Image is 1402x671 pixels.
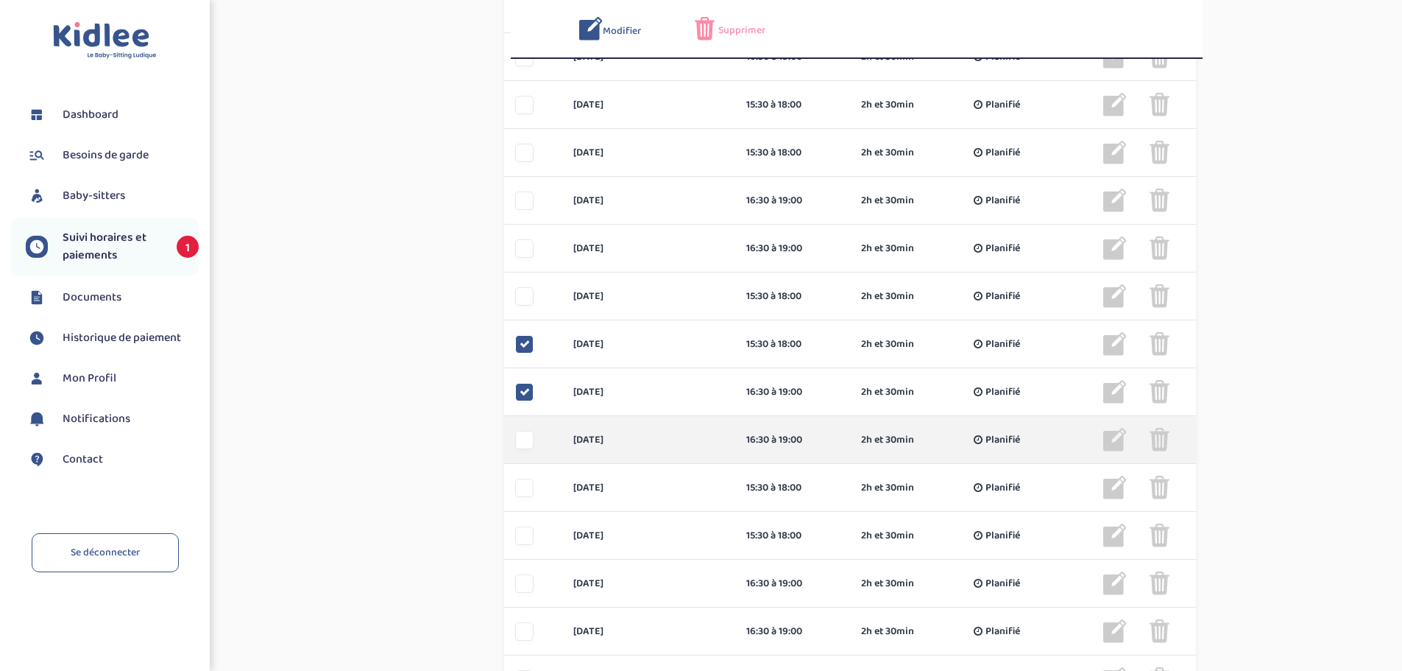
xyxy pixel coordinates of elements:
div: [DATE] [562,241,735,256]
img: notification.svg [26,408,48,430]
span: Baby-sitters [63,187,125,205]
a: Contact [26,449,199,471]
div: 16:30 à 19:00 [746,193,840,208]
img: poubelle_grise.png [1150,428,1169,452]
img: contact.svg [26,449,48,471]
img: poubelle_grise.png [1150,236,1169,260]
span: 2h et 30min [861,528,914,544]
a: Besoins de garde [26,144,199,166]
img: suivihoraire.svg [26,236,48,258]
div: 15:30 à 18:00 [746,289,840,304]
img: modifier_gris.png [1103,284,1127,308]
div: [DATE] [562,145,735,161]
img: poubelle_grise.png [1150,524,1169,547]
span: Planifié [985,432,1020,448]
span: Notifications [63,410,130,428]
a: Notifications [26,408,199,430]
img: modifier_gris.png [1103,93,1127,116]
div: [DATE] [562,337,735,352]
div: [DATE] [562,576,735,591]
img: poubelle_grise.png [1150,189,1169,212]
img: babysitters.svg [26,185,48,207]
img: poubelle_grise.png [1150,380,1169,404]
div: [DATE] [562,624,735,639]
img: dashboard.svg [26,104,48,126]
span: 2h et 30min [861,145,914,161]
div: 15:30 à 18:00 [746,145,840,161]
img: poubelle_rose.png [695,17,715,41]
div: [DATE] [562,97,735,113]
span: Planifié [985,145,1020,161]
span: 2h et 30min [861,624,914,639]
span: Dashboard [63,106,118,124]
span: 2h et 30min [861,576,914,591]
img: modifier_gris.png [1103,380,1127,404]
img: modifier_gris.png [1103,332,1127,356]
span: 2h et 30min [861,193,914,208]
img: logo.svg [53,22,157,60]
span: Planifié [985,337,1020,352]
div: 15:30 à 18:00 [746,480,840,496]
a: Suivi horaires et paiements 1 [26,229,199,264]
span: Planifié [985,624,1020,639]
img: modifier_gris.png [1103,236,1127,260]
div: 16:30 à 19:00 [746,624,840,639]
img: poubelle_grise.png [1150,572,1169,595]
img: modifier_gris.png [1103,572,1127,595]
span: 2h et 30min [861,480,914,496]
img: modifier_gris.png [1103,524,1127,547]
span: 2h et 30min [861,289,914,304]
span: Planifié [985,241,1020,256]
div: [DATE] [562,432,735,448]
div: 16:30 à 19:00 [746,241,840,256]
img: suivihoraire.svg [26,327,48,349]
img: besoin.svg [26,144,48,166]
img: modifier_gris.png [1103,189,1127,212]
div: 16:30 à 19:00 [746,432,840,448]
img: modifier_gris.png [1103,476,1127,499]
a: Baby-sitters [26,185,199,207]
span: Planifié [985,480,1020,496]
img: profil.svg [26,368,48,390]
span: Planifié [985,528,1020,544]
img: poubelle_grise.png [1150,619,1169,643]
img: modifier_gris.png [1103,428,1127,452]
span: Planifié [985,97,1020,113]
span: Planifié [985,193,1020,208]
span: Historique de paiement [63,329,181,347]
img: documents.svg [26,287,48,309]
div: 15:30 à 18:00 [746,528,840,544]
img: modifier_gris.png [1103,141,1127,164]
a: Documents [26,287,199,309]
span: 2h et 30min [861,337,914,352]
img: poubelle_grise.png [1150,141,1169,164]
div: [DATE] [562,289,735,304]
span: Supprimer [718,23,765,38]
span: Mon Profil [63,370,116,387]
div: 16:30 à 19:00 [746,384,840,400]
div: 16:30 à 19:00 [746,576,840,591]
span: Suivi horaires et paiements [63,229,162,264]
span: Modifier [603,24,641,39]
div: [DATE] [562,384,735,400]
span: Besoins de garde [63,147,149,164]
span: 1 [177,236,199,258]
span: Planifié [985,576,1020,591]
div: 15:30 à 18:00 [746,97,840,113]
div: 15:30 à 18:00 [746,337,840,352]
img: poubelle_grise.png [1150,284,1169,308]
a: Dashboard [26,104,199,126]
img: poubelle_grise.png [1150,476,1169,499]
a: Mon Profil [26,368,199,390]
a: Se déconnecter [32,533,179,572]
img: modifier_gris.png [1103,619,1127,643]
img: modifier_bleu.png [579,17,603,41]
span: Planifié [985,289,1020,304]
img: poubelle_grise.png [1150,332,1169,356]
span: 2h et 30min [861,384,914,400]
span: 2h et 30min [861,432,914,448]
span: Documents [63,289,121,306]
span: 2h et 30min [861,97,914,113]
span: Planifié [985,384,1020,400]
div: [DATE] [562,528,735,544]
